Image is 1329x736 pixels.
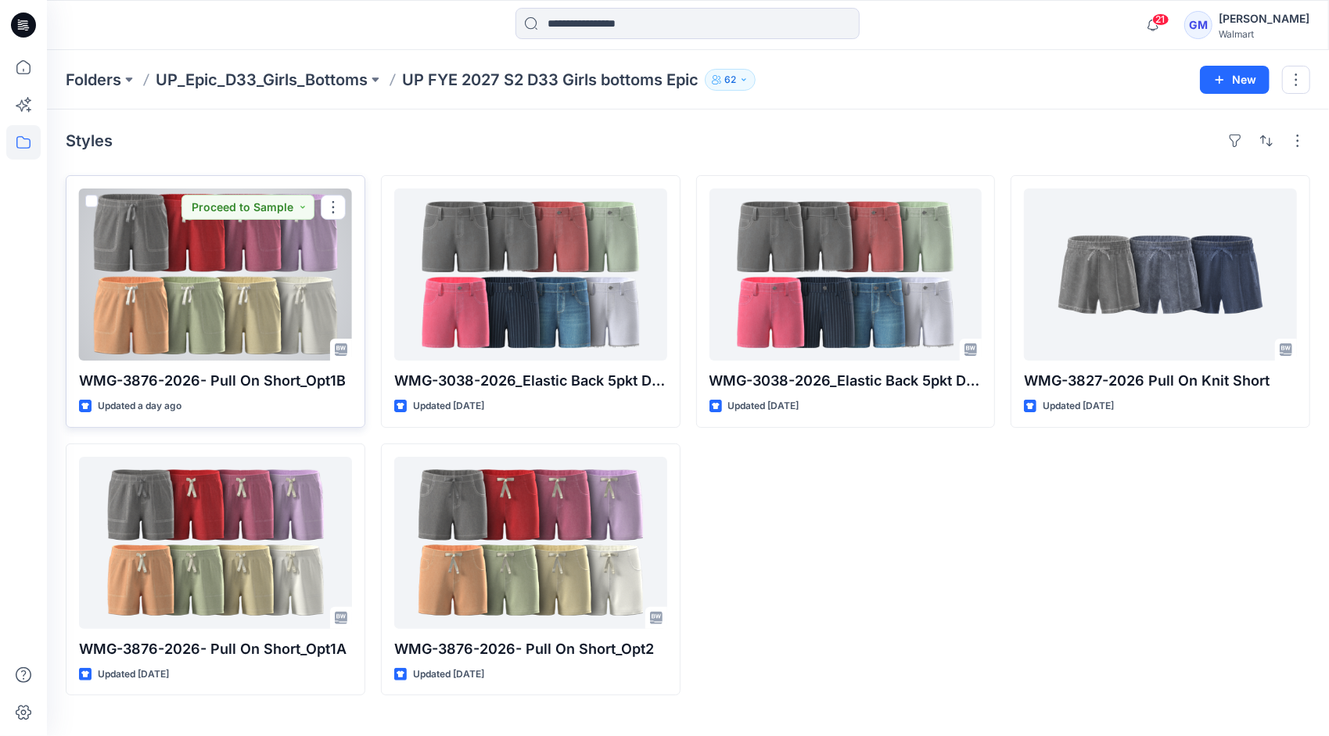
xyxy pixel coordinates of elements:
p: Updated [DATE] [728,398,799,415]
a: WMG-3876-2026- Pull On Short_Opt1A [79,457,352,629]
p: Updated a day ago [98,398,181,415]
p: WMG-3876-2026- Pull On Short_Opt1A [79,638,352,660]
button: 62 [705,69,756,91]
p: WMG-3827-2026 Pull On Knit Short [1024,370,1297,392]
a: WMG-3038-2026_Elastic Back 5pkt Denim Shorts 3 Inseam [709,188,982,361]
p: WMG-3876-2026- Pull On Short_Opt1B [79,370,352,392]
a: UP_Epic_D33_Girls_Bottoms [156,69,368,91]
a: WMG-3876-2026- Pull On Short_Opt1B [79,188,352,361]
a: WMG-3038-2026_Elastic Back 5pkt Denim Shorts 3 Inseam - Cost Opt [394,188,667,361]
div: GM [1184,11,1212,39]
a: WMG-3827-2026 Pull On Knit Short [1024,188,1297,361]
span: 21 [1152,13,1169,26]
div: Walmart [1219,28,1309,40]
a: WMG-3876-2026- Pull On Short_Opt2 [394,457,667,629]
div: [PERSON_NAME] [1219,9,1309,28]
p: UP FYE 2027 S2 D33 Girls bottoms Epic [402,69,699,91]
p: Updated [DATE] [98,666,169,683]
p: Updated [DATE] [413,398,484,415]
a: Folders [66,69,121,91]
p: WMG-3038-2026_Elastic Back 5pkt Denim Shorts 3 Inseam [709,370,982,392]
p: Updated [DATE] [413,666,484,683]
p: WMG-3038-2026_Elastic Back 5pkt Denim Shorts 3 Inseam - Cost Opt [394,370,667,392]
p: WMG-3876-2026- Pull On Short_Opt2 [394,638,667,660]
button: New [1200,66,1270,94]
p: 62 [724,71,736,88]
p: Updated [DATE] [1043,398,1114,415]
h4: Styles [66,131,113,150]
